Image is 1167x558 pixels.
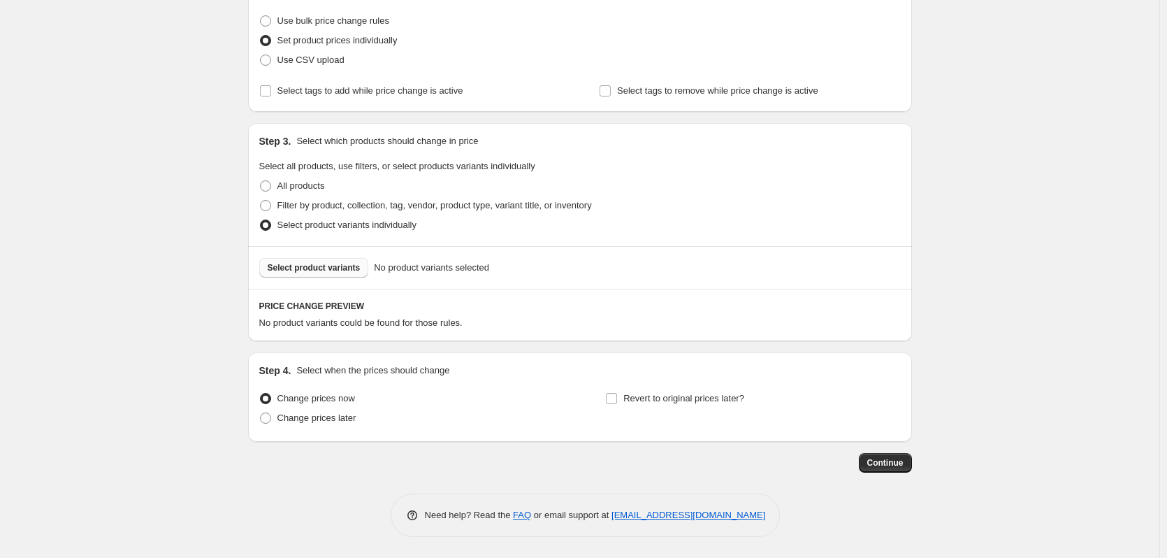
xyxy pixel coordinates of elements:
span: Change prices now [277,393,355,403]
span: Set product prices individually [277,35,398,45]
span: Need help? Read the [425,510,514,520]
span: Select tags to remove while price change is active [617,85,818,96]
p: Select when the prices should change [296,364,449,378]
span: No product variants selected [374,261,489,275]
span: or email support at [531,510,611,520]
span: Use bulk price change rules [277,15,389,26]
p: Select which products should change in price [296,134,478,148]
button: Select product variants [259,258,369,278]
span: Use CSV upload [277,55,345,65]
a: [EMAIL_ADDRESS][DOMAIN_NAME] [611,510,765,520]
span: Filter by product, collection, tag, vendor, product type, variant title, or inventory [277,200,592,210]
span: Continue [867,457,904,468]
h6: PRICE CHANGE PREVIEW [259,301,901,312]
span: All products [277,180,325,191]
button: Continue [859,453,912,473]
span: Select all products, use filters, or select products variants individually [259,161,535,171]
h2: Step 4. [259,364,291,378]
span: Select tags to add while price change is active [277,85,463,96]
span: Select product variants [268,262,361,273]
span: Revert to original prices later? [623,393,744,403]
span: No product variants could be found for those rules. [259,317,463,328]
h2: Step 3. [259,134,291,148]
span: Select product variants individually [277,220,416,230]
a: FAQ [513,510,531,520]
span: Change prices later [277,413,356,423]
